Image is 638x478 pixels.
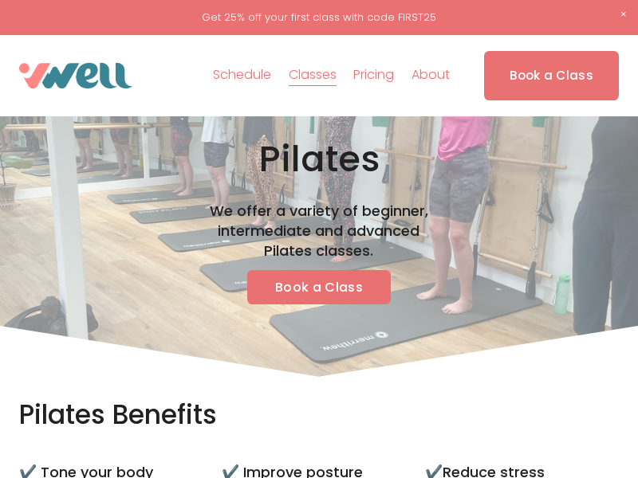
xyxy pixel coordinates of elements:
span: About [412,64,450,87]
h2: Pilates Benefits [19,398,238,432]
a: folder dropdown [289,63,337,88]
a: folder dropdown [412,63,450,88]
a: Pricing [353,63,394,88]
img: VWell [19,63,132,88]
h4: We offer a variety of beginner, intermediate and advanced Pilates classes. [197,202,442,261]
a: Book a Class [247,270,391,304]
a: Schedule [213,63,271,88]
span: Classes [289,64,337,87]
h1: Pilates [95,137,542,181]
a: Book a Class [484,51,619,100]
